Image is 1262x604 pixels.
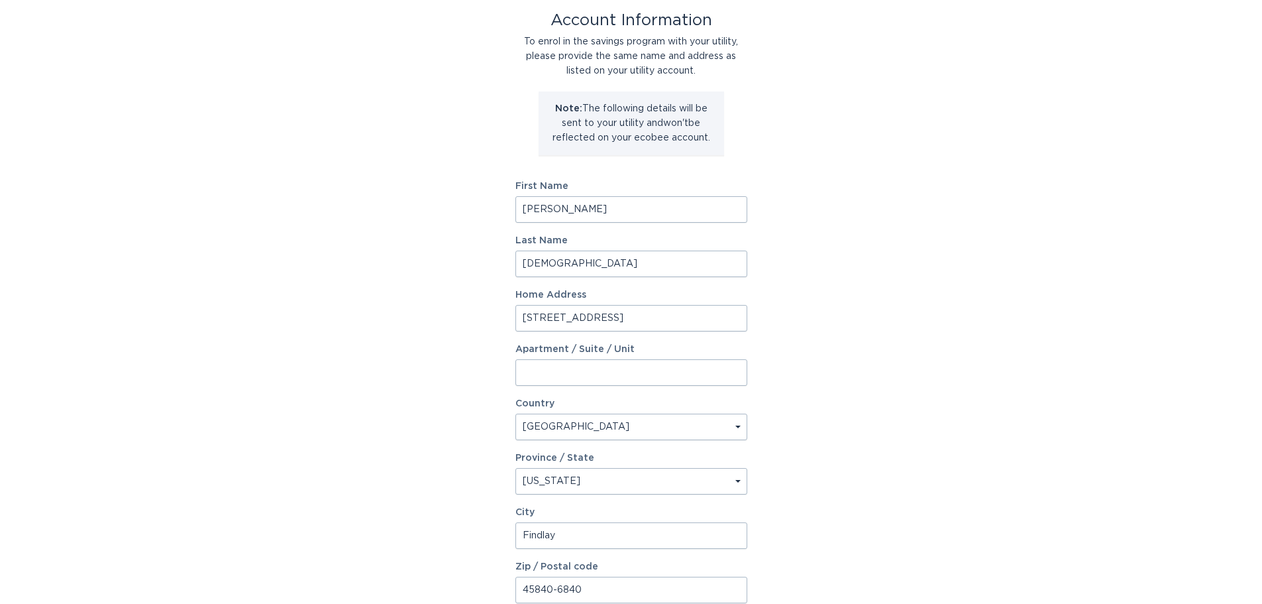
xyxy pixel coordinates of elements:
[555,104,582,113] strong: Note:
[515,345,747,354] label: Apartment / Suite / Unit
[515,399,554,408] label: Country
[515,562,747,572] label: Zip / Postal code
[515,236,747,245] label: Last Name
[549,101,714,145] p: The following details will be sent to your utility and won't be reflected on your ecobee account.
[515,453,594,463] label: Province / State
[515,182,747,191] label: First Name
[515,13,747,28] div: Account Information
[515,290,747,300] label: Home Address
[515,508,747,517] label: City
[515,34,747,78] div: To enrol in the savings program with your utility, please provide the same name and address as li...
